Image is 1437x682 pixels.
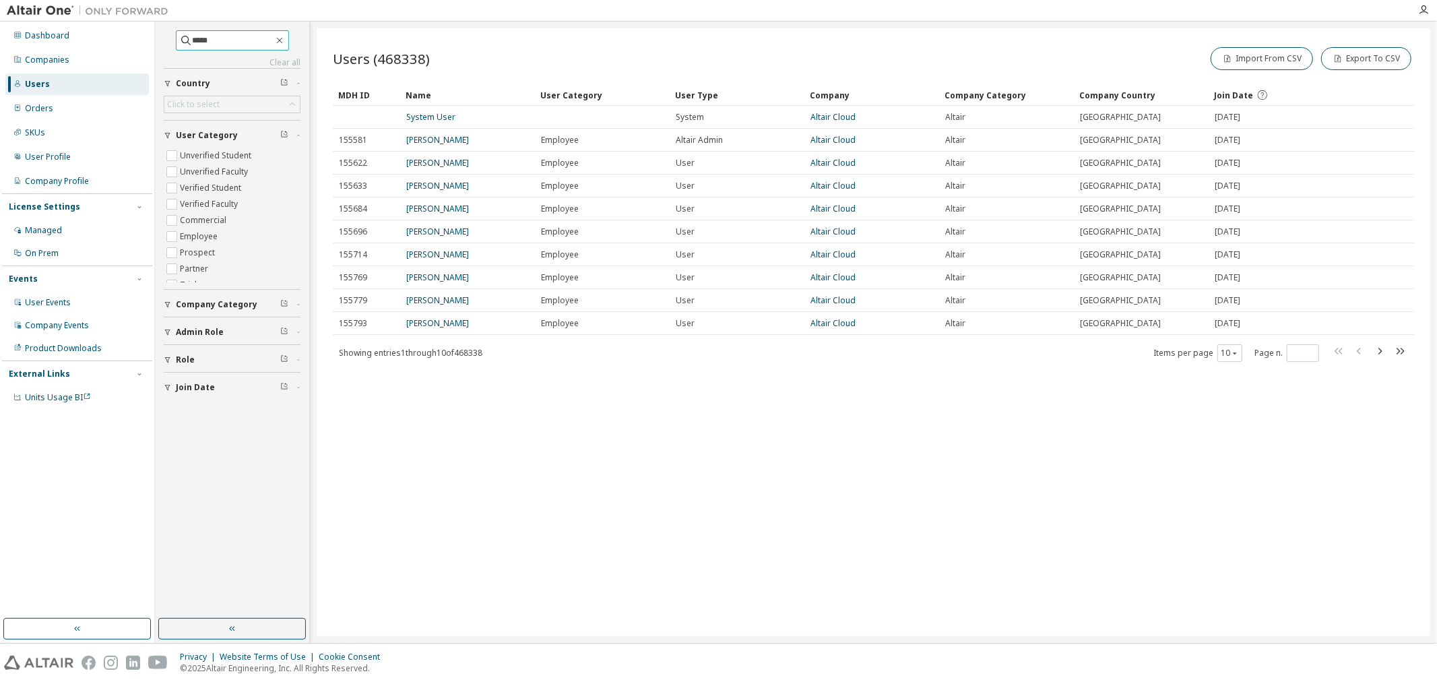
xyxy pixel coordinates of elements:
div: Privacy [180,652,220,662]
span: Clear filter [280,78,288,89]
div: Companies [25,55,69,65]
div: Company Country [1079,84,1203,106]
span: Employee [541,249,579,260]
span: User [676,272,695,283]
span: Users (468338) [333,49,430,68]
span: User [676,204,695,214]
span: Altair [945,112,965,123]
img: linkedin.svg [126,656,140,670]
span: User [676,181,695,191]
a: Clear all [164,57,300,68]
span: 155793 [339,318,367,329]
label: Prospect [180,245,218,261]
img: facebook.svg [82,656,96,670]
span: Role [176,354,195,365]
span: [DATE] [1215,318,1240,329]
span: [DATE] [1215,226,1240,237]
div: Users [25,79,50,90]
span: Employee [541,181,579,191]
div: Managed [25,225,62,236]
span: [GEOGRAPHIC_DATA] [1080,158,1161,168]
span: [DATE] [1215,181,1240,191]
a: Altair Cloud [810,226,856,237]
span: Employee [541,158,579,168]
svg: Date when the user was first added or directly signed up. If the user was deleted and later re-ad... [1256,89,1269,101]
span: Altair Admin [676,135,723,146]
span: Employee [541,295,579,306]
div: Dashboard [25,30,69,41]
img: youtube.svg [148,656,168,670]
span: [DATE] [1215,295,1240,306]
span: Clear filter [280,130,288,141]
span: 155769 [339,272,367,283]
a: Altair Cloud [810,249,856,260]
span: Employee [541,135,579,146]
div: User Category [540,84,664,106]
span: Country [176,78,210,89]
a: [PERSON_NAME] [406,272,469,283]
span: [GEOGRAPHIC_DATA] [1080,249,1161,260]
a: Altair Cloud [810,111,856,123]
span: Clear filter [280,299,288,310]
div: Company Profile [25,176,89,187]
span: [DATE] [1215,158,1240,168]
span: Items per page [1153,344,1242,362]
span: [GEOGRAPHIC_DATA] [1080,226,1161,237]
button: Export To CSV [1321,47,1411,70]
span: Clear filter [280,327,288,338]
span: Admin Role [176,327,224,338]
span: User Category [176,130,238,141]
a: Altair Cloud [810,272,856,283]
div: Orders [25,103,53,114]
button: Join Date [164,373,300,402]
span: Employee [541,226,579,237]
img: instagram.svg [104,656,118,670]
a: Altair Cloud [810,134,856,146]
span: Employee [541,318,579,329]
a: Altair Cloud [810,203,856,214]
span: [DATE] [1215,272,1240,283]
div: MDH ID [338,84,395,106]
a: Altair Cloud [810,157,856,168]
span: 155622 [339,158,367,168]
button: Country [164,69,300,98]
span: [GEOGRAPHIC_DATA] [1080,204,1161,214]
span: 155714 [339,249,367,260]
span: [DATE] [1215,112,1240,123]
div: Website Terms of Use [220,652,319,662]
span: Altair [945,272,965,283]
button: 10 [1221,348,1239,359]
span: [DATE] [1215,204,1240,214]
span: 155633 [339,181,367,191]
span: User [676,295,695,306]
span: [GEOGRAPHIC_DATA] [1080,181,1161,191]
label: Trial [180,277,199,293]
div: Company Events [25,320,89,331]
div: External Links [9,369,70,379]
div: Company [810,84,934,106]
span: User [676,318,695,329]
span: Altair [945,181,965,191]
span: Altair [945,295,965,306]
a: Altair Cloud [810,294,856,306]
div: Product Downloads [25,343,102,354]
a: Altair Cloud [810,180,856,191]
button: Admin Role [164,317,300,347]
a: [PERSON_NAME] [406,249,469,260]
span: Employee [541,272,579,283]
div: User Type [675,84,799,106]
div: Click to select [167,99,220,110]
span: [GEOGRAPHIC_DATA] [1080,135,1161,146]
a: [PERSON_NAME] [406,134,469,146]
span: Clear filter [280,382,288,393]
div: Company Category [945,84,1068,106]
a: System User [406,111,455,123]
button: Company Category [164,290,300,319]
span: Altair [945,204,965,214]
span: Company Category [176,299,257,310]
button: Import From CSV [1211,47,1313,70]
span: Clear filter [280,354,288,365]
span: [GEOGRAPHIC_DATA] [1080,112,1161,123]
span: Altair [945,135,965,146]
div: Events [9,274,38,284]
